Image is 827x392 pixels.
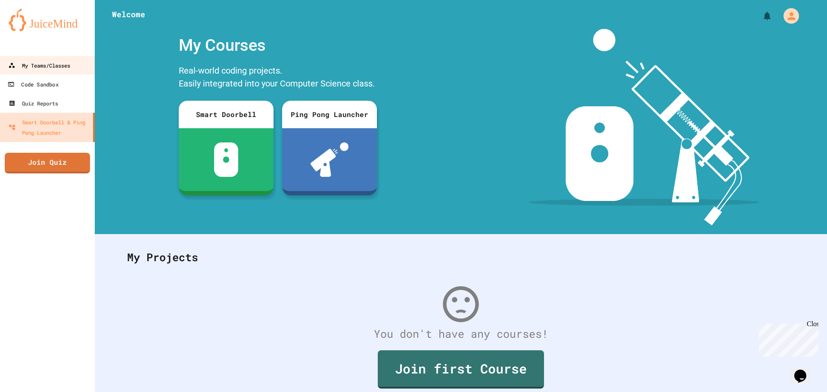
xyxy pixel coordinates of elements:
[9,98,58,108] div: Quiz Reports
[118,326,803,342] div: You don't have any courses!
[282,101,377,128] div: Ping Pong Launcher
[746,9,774,23] div: My Notifications
[214,142,239,177] img: sdb-white.svg
[791,358,818,383] iframe: chat widget
[378,350,544,389] a: Join first Course
[9,117,90,138] div: Smart Doorbell & Ping Pong Launcher
[774,6,801,26] div: My Account
[755,320,818,357] iframe: chat widget
[9,9,86,31] img: logo-orange.svg
[174,62,381,94] div: Real-world coding projects. Easily integrated into your Computer Science class.
[5,153,90,173] a: Join Quiz
[7,79,58,90] div: Code Sandbox
[8,60,70,71] div: My Teams/Classes
[174,29,381,62] div: My Courses
[311,142,349,177] img: ppl-with-ball.png
[118,241,803,274] div: My Projects
[179,101,274,128] div: Smart Doorbell
[529,29,759,225] img: banner-image-my-projects.png
[3,3,59,55] div: Chat with us now!Close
